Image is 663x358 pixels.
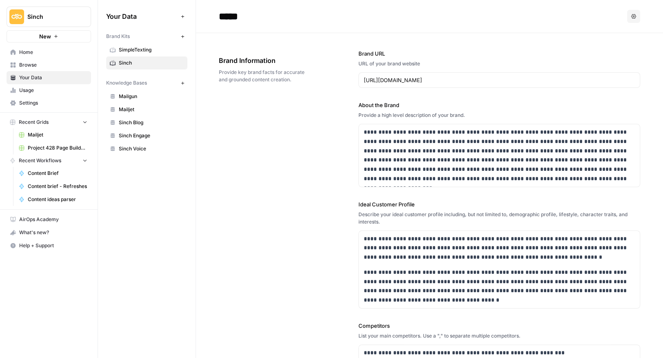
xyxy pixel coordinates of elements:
div: List your main competitors. Use a "," to separate multiple competitors. [358,332,640,340]
span: Content Brief [28,170,87,177]
a: Sinch Voice [106,142,187,155]
span: Browse [19,61,87,69]
button: Recent Workflows [7,154,91,167]
span: Sinch Blog [119,119,184,126]
a: Home [7,46,91,59]
div: URL of your brand website [358,60,640,67]
label: About the Brand [358,101,640,109]
span: New [39,32,51,40]
a: SimpleTexting [106,43,187,56]
button: Workspace: Sinch [7,7,91,27]
span: Sinch Voice [119,145,184,152]
span: Settings [19,99,87,107]
span: Sinch Engage [119,132,184,139]
a: Project 428 Page Builder Tracker (NEW) [15,141,91,154]
button: New [7,30,91,43]
span: Mailjet [28,131,87,139]
span: Recent Grids [19,119,49,126]
span: Recent Workflows [19,157,61,164]
a: AirOps Academy [7,213,91,226]
span: Home [19,49,87,56]
span: Your Data [106,11,178,21]
div: What's new? [7,226,91,239]
a: Content ideas parser [15,193,91,206]
span: Content ideas parser [28,196,87,203]
label: Ideal Customer Profile [358,200,640,208]
div: Describe your ideal customer profile including, but not limited to, demographic profile, lifestyl... [358,211,640,226]
span: Help + Support [19,242,87,249]
button: Help + Support [7,239,91,252]
span: Content brief - Refreshes [28,183,87,190]
label: Competitors [358,322,640,330]
a: Content brief - Refreshes [15,180,91,193]
a: Mailjet [106,103,187,116]
a: Settings [7,96,91,110]
span: Brand Kits [106,33,130,40]
span: Your Data [19,74,87,81]
span: SimpleTexting [119,46,184,54]
a: Content Brief [15,167,91,180]
a: Usage [7,84,91,97]
button: What's new? [7,226,91,239]
span: Provide key brand facts for accurate and grounded content creation. [219,69,313,83]
a: Sinch Blog [106,116,187,129]
input: www.sundaysoccer.com [364,76,635,84]
a: Sinch Engage [106,129,187,142]
div: Provide a high level description of your brand. [358,112,640,119]
span: Mailgun [119,93,184,100]
button: Recent Grids [7,116,91,128]
a: Browse [7,58,91,72]
span: Knowledge Bases [106,79,147,87]
span: Usage [19,87,87,94]
a: Your Data [7,71,91,84]
span: Mailjet [119,106,184,113]
span: Sinch [27,13,77,21]
span: Brand Information [219,56,313,65]
a: Mailjet [15,128,91,141]
span: Sinch [119,59,184,67]
span: AirOps Academy [19,216,87,223]
img: Sinch Logo [9,9,24,24]
a: Sinch [106,56,187,69]
label: Brand URL [358,49,640,58]
span: Project 428 Page Builder Tracker (NEW) [28,144,87,152]
a: Mailgun [106,90,187,103]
